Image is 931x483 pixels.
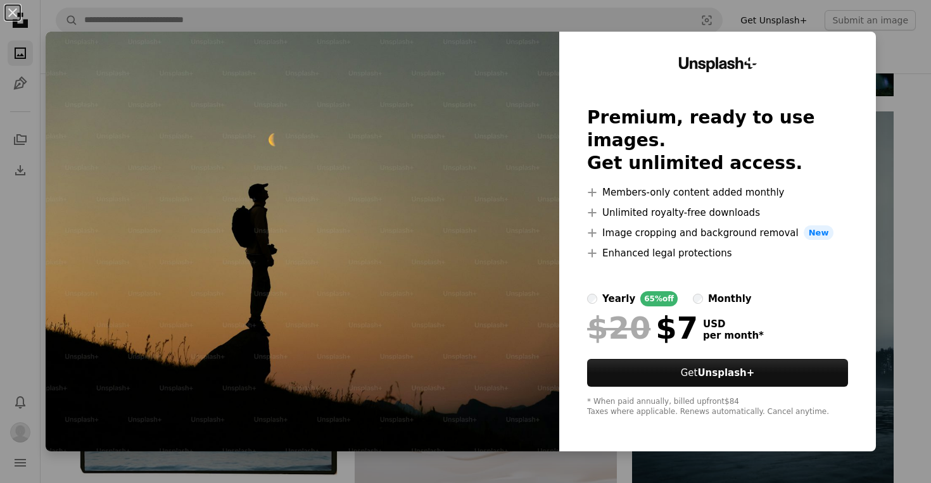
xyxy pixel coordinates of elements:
[703,330,764,341] span: per month *
[587,246,848,261] li: Enhanced legal protections
[602,291,635,306] div: yearly
[587,106,848,175] h2: Premium, ready to use images. Get unlimited access.
[587,294,597,304] input: yearly65%off
[587,185,848,200] li: Members-only content added monthly
[587,397,848,417] div: * When paid annually, billed upfront $84 Taxes where applicable. Renews automatically. Cancel any...
[587,311,698,344] div: $7
[708,291,752,306] div: monthly
[587,359,848,387] a: GetUnsplash+
[640,291,678,306] div: 65% off
[804,225,834,241] span: New
[587,205,848,220] li: Unlimited royalty-free downloads
[587,311,650,344] span: $20
[697,367,754,379] strong: Unsplash+
[693,294,703,304] input: monthly
[703,318,764,330] span: USD
[587,225,848,241] li: Image cropping and background removal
